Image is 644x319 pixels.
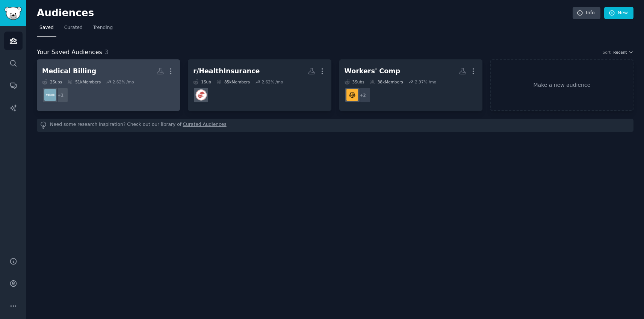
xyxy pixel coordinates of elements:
[603,50,611,55] div: Sort
[490,59,633,111] a: Make a new audience
[613,50,633,55] button: Recent
[42,79,62,85] div: 2 Sub s
[113,79,134,85] div: 2.62 % /mo
[91,22,115,37] a: Trending
[415,79,436,85] div: 2.97 % /mo
[339,59,482,111] a: Workers' Comp3Subs38kMembers2.97% /mo+2WorkersComp
[93,24,113,31] span: Trending
[355,87,371,103] div: + 2
[62,22,85,37] a: Curated
[37,119,633,132] div: Need some research inspiration? Check out our library of
[195,89,207,101] img: HealthInsurance
[183,121,227,129] a: Curated Audiences
[346,89,358,101] img: WorkersComp
[37,59,180,111] a: Medical Billing2Subs51kMembers2.62% /mo+1MedicalCoding
[37,48,102,57] span: Your Saved Audiences
[604,7,633,20] a: New
[44,89,56,101] img: MedicalCoding
[345,79,364,85] div: 3 Sub s
[370,79,403,85] div: 38k Members
[37,7,573,19] h2: Audiences
[193,79,211,85] div: 1 Sub
[39,24,54,31] span: Saved
[64,24,83,31] span: Curated
[105,48,109,56] span: 3
[67,79,101,85] div: 51k Members
[262,79,283,85] div: 2.62 % /mo
[188,59,331,111] a: r/HealthInsurance1Sub85kMembers2.62% /moHealthInsurance
[37,22,56,37] a: Saved
[42,67,96,76] div: Medical Billing
[5,7,22,20] img: GummySearch logo
[193,67,260,76] div: r/HealthInsurance
[345,67,401,76] div: Workers' Comp
[216,79,250,85] div: 85k Members
[53,87,68,103] div: + 1
[573,7,600,20] a: Info
[613,50,627,55] span: Recent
